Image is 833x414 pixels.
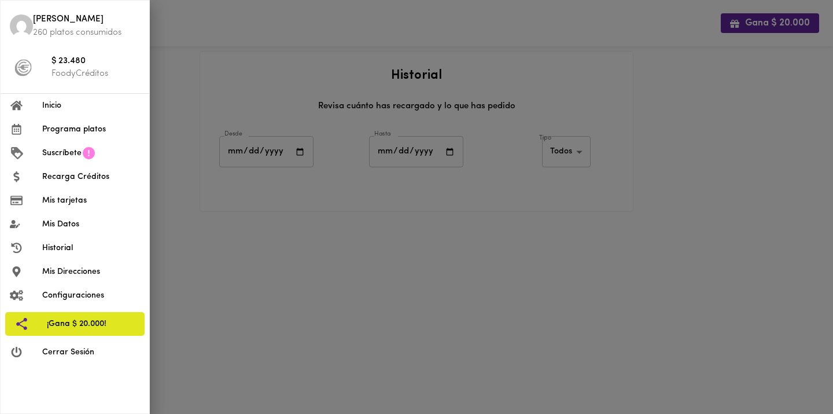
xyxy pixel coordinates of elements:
span: Configuraciones [42,290,140,302]
p: 260 platos consumidos [33,27,140,39]
span: Programa platos [42,123,140,135]
span: $ 23.480 [51,55,140,68]
img: foody-creditos-black.png [14,59,32,76]
span: ¡Gana $ 20.000! [47,318,135,330]
span: Inicio [42,100,140,112]
iframe: Messagebird Livechat Widget [766,347,821,402]
p: FoodyCréditos [51,68,140,80]
span: Suscríbete [42,147,82,159]
span: Historial [42,242,140,254]
span: Cerrar Sesión [42,346,140,358]
span: Recarga Créditos [42,171,140,183]
span: [PERSON_NAME] [33,13,140,27]
span: Mis Datos [42,218,140,230]
span: Mis tarjetas [42,195,140,207]
span: Mis Direcciones [42,266,140,278]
